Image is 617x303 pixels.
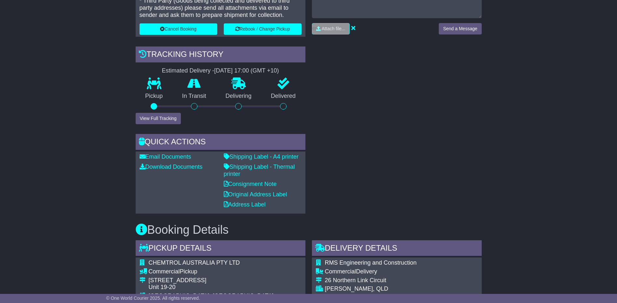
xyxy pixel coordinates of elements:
[214,67,279,74] div: [DATE] 17:00 (GMT +10)
[325,259,417,266] span: RMS Engineering and Construction
[325,268,356,275] span: Commercial
[224,23,302,35] button: Rebook / Change Pickup
[172,93,216,100] p: In Transit
[136,240,305,258] div: Pickup Details
[312,240,482,258] div: Delivery Details
[439,23,481,34] button: Send a Message
[325,268,424,275] div: Delivery
[140,164,203,170] a: Download Documents
[136,46,305,64] div: Tracking history
[140,153,191,160] a: Email Documents
[261,93,305,100] p: Delivered
[136,67,305,74] div: Estimated Delivery -
[149,293,274,300] div: [GEOGRAPHIC_DATA], [GEOGRAPHIC_DATA]
[140,23,217,35] button: Cancel Booking
[106,296,200,301] span: © One World Courier 2025. All rights reserved.
[136,223,482,236] h3: Booking Details
[149,268,180,275] span: Commercial
[136,134,305,151] div: Quick Actions
[224,181,277,187] a: Consignment Note
[224,153,299,160] a: Shipping Label - A4 printer
[325,277,424,284] div: 26 Northern Link Circuit
[136,113,181,124] button: View Full Tracking
[325,285,424,293] div: [PERSON_NAME], QLD
[216,93,262,100] p: Delivering
[136,93,173,100] p: Pickup
[149,277,274,284] div: [STREET_ADDRESS]
[149,268,274,275] div: Pickup
[224,164,295,177] a: Shipping Label - Thermal printer
[149,259,240,266] span: CHEMTROL AUSTRALIA PTY LTD
[224,191,287,198] a: Original Address Label
[149,284,274,291] div: Unit 19-20
[224,201,266,208] a: Address Label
